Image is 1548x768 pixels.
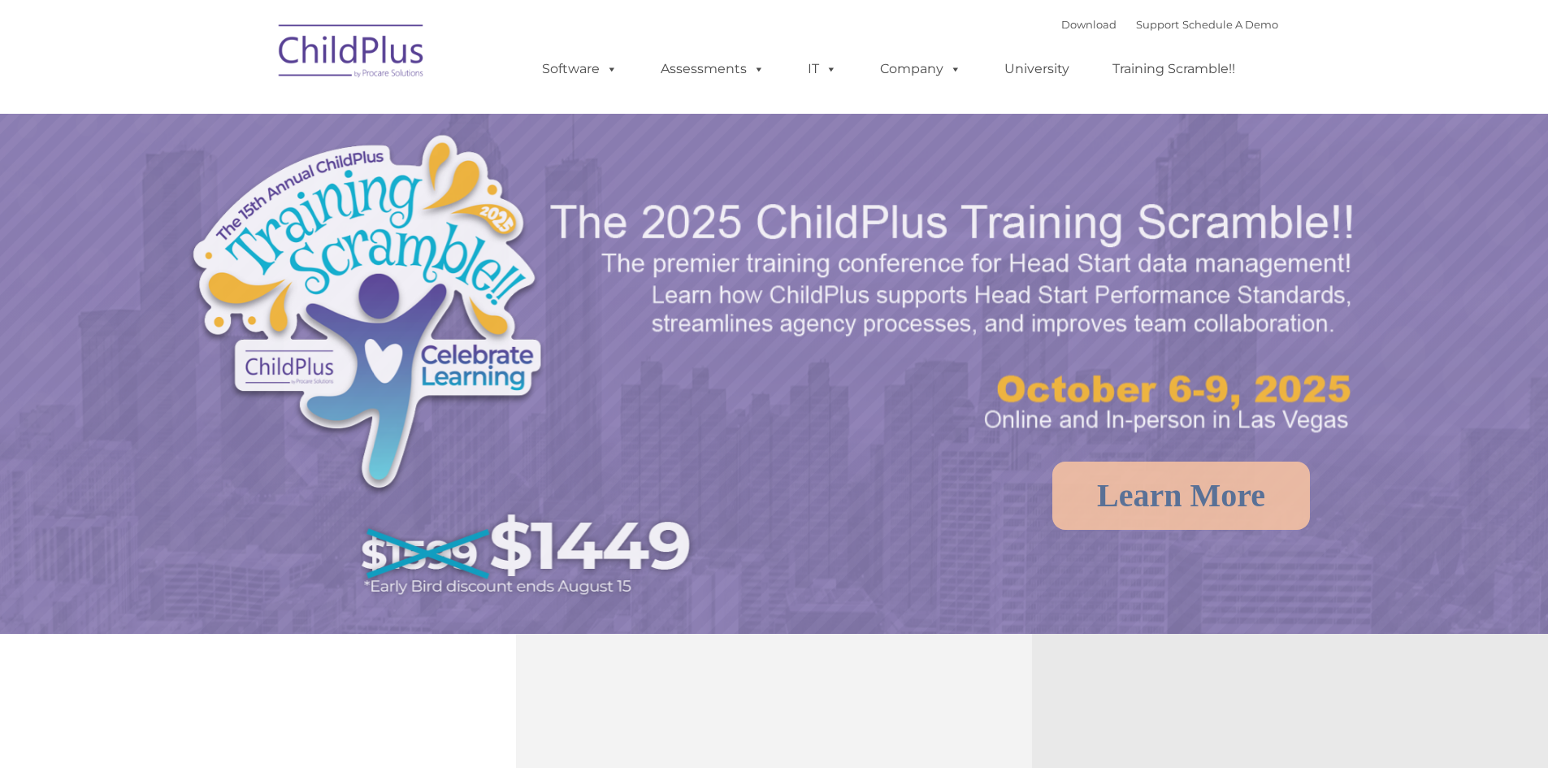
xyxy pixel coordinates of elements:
[1052,462,1310,530] a: Learn More
[1061,18,1278,31] font: |
[526,53,634,85] a: Software
[1096,53,1251,85] a: Training Scramble!!
[791,53,853,85] a: IT
[864,53,978,85] a: Company
[988,53,1086,85] a: University
[1136,18,1179,31] a: Support
[1061,18,1117,31] a: Download
[271,13,433,94] img: ChildPlus by Procare Solutions
[644,53,781,85] a: Assessments
[1182,18,1278,31] a: Schedule A Demo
